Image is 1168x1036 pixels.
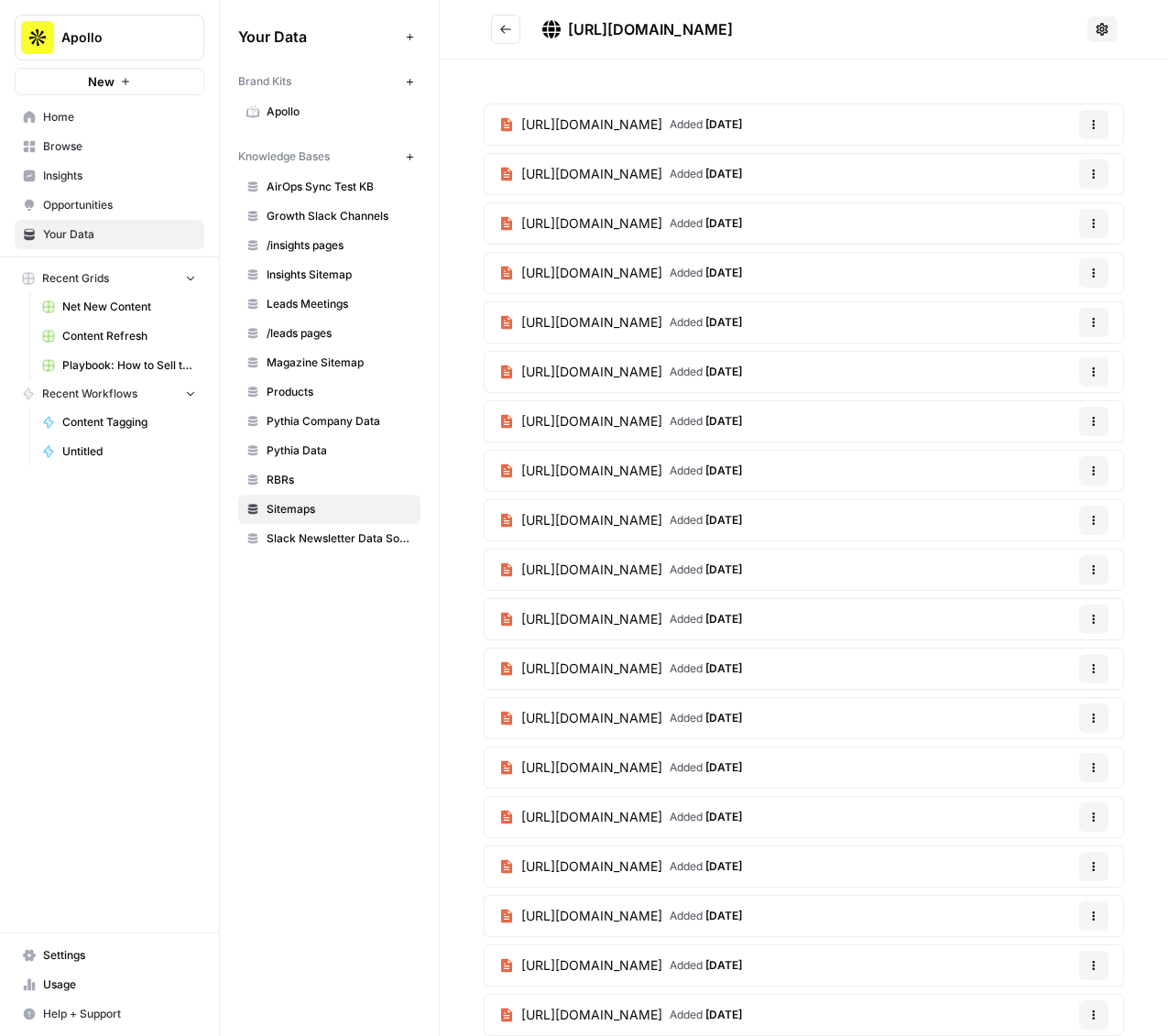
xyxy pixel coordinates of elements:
span: /leads pages [267,325,412,342]
span: Added [670,908,742,924]
span: Content Refresh [62,328,196,344]
span: [URL][DOMAIN_NAME] [521,561,662,579]
span: [DATE] [705,513,742,527]
a: [URL][DOMAIN_NAME]Added [DATE] [485,203,757,244]
button: Go back [491,15,520,44]
span: Added [670,166,742,182]
span: [DATE] [705,810,742,823]
span: Help + Support [43,1006,196,1022]
span: [DATE] [705,365,742,378]
span: /insights pages [267,237,412,254]
span: Sitemaps [267,501,412,518]
span: Added [670,660,742,677]
span: [DATE] [705,859,742,873]
span: Knowledge Bases [238,148,330,165]
a: [URL][DOMAIN_NAME]Added [DATE] [485,104,757,145]
span: Added [670,809,742,825]
a: [URL][DOMAIN_NAME]Added [DATE] [485,747,757,788]
span: Slack Newsletter Data Source [267,530,412,547]
span: Added [670,116,742,133]
span: [URL][DOMAIN_NAME] [521,363,662,381]
a: [URL][DOMAIN_NAME]Added [DATE] [485,154,757,194]
span: [URL][DOMAIN_NAME] [521,462,662,480]
span: [URL][DOMAIN_NAME] [521,907,662,925]
span: Home [43,109,196,125]
a: [URL][DOMAIN_NAME]Added [DATE] [485,352,757,392]
a: [URL][DOMAIN_NAME]Added [DATE] [485,599,757,639]
span: Insights Sitemap [267,267,412,283]
span: [DATE] [705,760,742,774]
span: Content Tagging [62,414,196,431]
span: [URL][DOMAIN_NAME] [521,1006,662,1024]
span: Leads Meetings [267,296,412,312]
span: [DATE] [705,1008,742,1021]
span: Growth Slack Channels [267,208,412,224]
span: [DATE] [705,414,742,428]
span: Added [670,562,742,578]
span: Added [670,611,742,627]
span: [URL][DOMAIN_NAME] [521,610,662,628]
a: Home [15,103,204,132]
span: Pythia Company Data [267,413,412,430]
a: [URL][DOMAIN_NAME]Added [DATE] [485,698,757,738]
span: [URL][DOMAIN_NAME] [521,709,662,727]
span: Usage [43,976,196,993]
button: Workspace: Apollo [15,15,204,60]
a: Usage [15,970,204,999]
span: Browse [43,138,196,155]
a: [URL][DOMAIN_NAME]Added [DATE] [485,302,757,343]
a: [URL][DOMAIN_NAME]Added [DATE] [485,649,757,689]
span: Playbook: How to Sell to "X" Leads Grid [62,357,196,374]
a: Untitled [34,437,204,466]
span: [URL][DOMAIN_NAME] [521,808,662,826]
button: Recent Grids [15,265,204,292]
a: Sitemaps [238,495,420,524]
span: Recent Grids [42,270,109,287]
span: Added [670,463,742,479]
a: AirOps Sync Test KB [238,172,420,202]
a: [URL][DOMAIN_NAME]Added [DATE] [485,253,757,293]
a: [URL][DOMAIN_NAME]Added [DATE] [485,550,757,590]
span: [DATE] [705,117,742,131]
a: /insights pages [238,231,420,260]
span: [DATE] [705,266,742,279]
button: Help + Support [15,999,204,1029]
a: [URL][DOMAIN_NAME]Added [DATE] [485,846,757,887]
span: [DATE] [705,315,742,329]
span: [DATE] [705,167,742,180]
span: Added [670,1007,742,1023]
span: [URL][DOMAIN_NAME] [521,412,662,431]
a: [URL][DOMAIN_NAME]Added [DATE] [485,797,757,837]
a: Leads Meetings [238,289,420,319]
span: [DATE] [705,612,742,626]
span: Added [670,858,742,875]
span: Added [670,215,742,232]
span: [URL][DOMAIN_NAME] [521,857,662,876]
span: [URL][DOMAIN_NAME] [521,264,662,282]
img: Apollo Logo [21,21,54,54]
span: Recent Workflows [42,386,137,402]
span: [URL][DOMAIN_NAME] [521,660,662,678]
span: [URL][DOMAIN_NAME] [521,214,662,233]
a: RBRs [238,465,420,495]
span: Insights [43,168,196,184]
span: [URL][DOMAIN_NAME] [568,20,733,38]
span: [DATE] [705,711,742,725]
a: Settings [15,941,204,970]
span: [DATE] [705,958,742,972]
span: Added [670,759,742,776]
span: [URL][DOMAIN_NAME] [521,165,662,183]
span: New [88,72,115,91]
span: Added [670,710,742,726]
a: Growth Slack Channels [238,202,420,231]
span: Added [670,512,742,529]
button: Recent Workflows [15,380,204,408]
a: Magazine Sitemap [238,348,420,377]
a: [URL][DOMAIN_NAME]Added [DATE] [485,896,757,936]
span: [DATE] [705,909,742,922]
span: Added [670,314,742,331]
span: Settings [43,947,196,964]
a: Net New Content [34,292,204,322]
a: Browse [15,132,204,161]
a: [URL][DOMAIN_NAME]Added [DATE] [485,945,757,986]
